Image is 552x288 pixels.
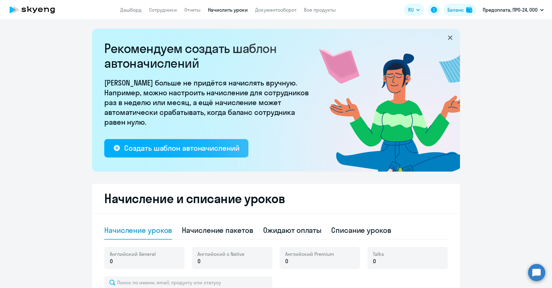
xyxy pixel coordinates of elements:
[124,143,239,153] div: Создать шаблон автоначислений
[331,225,391,235] div: Списание уроков
[285,251,334,257] span: Английский Premium
[404,4,424,16] button: RU
[120,7,142,13] a: Дашборд
[197,251,244,257] span: Английский с Native
[373,251,384,257] span: Talks
[408,6,414,13] span: RU
[110,257,113,265] span: 0
[304,7,336,13] a: Все продукты
[104,139,248,157] button: Создать шаблон автоначислений
[208,7,248,13] a: Начислить уроки
[104,191,448,206] h2: Начисление и списание уроков
[444,4,476,16] button: Балансbalance
[255,7,297,13] a: Документооборот
[104,78,313,127] p: [PERSON_NAME] больше не придётся начислять вручную. Например, можно настроить начисление для сотр...
[110,251,156,257] span: Английский General
[184,7,201,13] a: Отчеты
[197,257,201,265] span: 0
[447,6,464,13] div: Баланс
[285,257,288,265] span: 0
[466,7,472,13] img: balance
[182,225,253,235] div: Начисление пакетов
[149,7,177,13] a: Сотрудники
[480,2,547,17] button: Предоплата, ПРО-24, ООО
[373,257,376,265] span: 0
[104,41,313,70] h2: Рекомендуем создать шаблон автоначислений
[263,225,322,235] div: Ожидают оплаты
[104,225,172,235] div: Начисление уроков
[483,6,538,13] p: Предоплата, ПРО-24, ООО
